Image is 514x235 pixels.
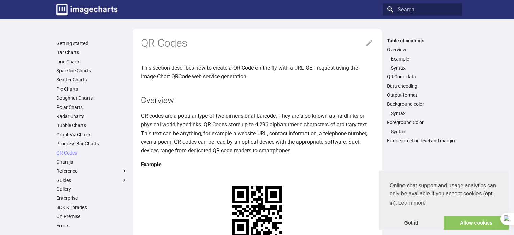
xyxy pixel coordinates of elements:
[391,128,458,135] a: Syntax
[56,40,127,46] a: Getting started
[387,83,458,89] a: Data encoding
[387,56,458,71] nav: Overview
[56,122,127,128] a: Bubble Charts
[387,74,458,80] a: QR Code data
[56,222,127,229] a: Errors
[383,38,462,144] nav: Table of contents
[56,186,127,192] a: Gallery
[387,128,458,135] nav: Foreground Color
[383,38,462,44] label: Table of contents
[56,77,127,83] a: Scatter Charts
[56,104,127,110] a: Polar Charts
[56,168,127,174] label: Reference
[387,92,458,98] a: Output format
[391,65,458,71] a: Syntax
[391,110,458,116] a: Syntax
[141,64,373,81] p: This section describes how to create a QR Code on the fly with a URL GET request using the Image-...
[56,4,117,15] img: logo
[56,49,127,55] a: Bar Charts
[56,58,127,65] a: Line Charts
[56,159,127,165] a: Chart.js
[56,141,127,147] a: Progress Bar Charts
[379,171,509,230] div: cookieconsent
[387,101,458,107] a: Background color
[56,177,127,183] label: Guides
[56,150,127,156] a: QR Codes
[383,3,462,16] input: Search
[141,94,373,106] h2: Overview
[141,36,373,50] h1: QR Codes
[56,213,127,219] a: On Premise
[56,86,127,92] a: Pie Charts
[56,95,127,101] a: Doughnut Charts
[56,195,127,201] a: Enterprise
[391,56,458,62] a: Example
[387,47,458,53] a: Overview
[141,112,373,155] p: QR codes are a popular type of two-dimensional barcode. They are also known as hardlinks or physi...
[390,182,498,208] span: Online chat support and usage analytics can only be available if you accept cookies (opt-in).
[387,138,458,144] a: Error correction level and margin
[379,216,444,230] a: dismiss cookie message
[54,1,120,18] a: Image-Charts documentation
[387,119,458,125] a: Foreground Color
[56,132,127,138] a: GraphViz Charts
[397,198,427,208] a: learn more about cookies
[444,216,509,230] a: allow cookies
[56,113,127,119] a: Radar Charts
[56,68,127,74] a: Sparkline Charts
[387,110,458,116] nav: Background color
[141,160,373,169] h4: Example
[56,204,127,210] a: SDK & libraries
